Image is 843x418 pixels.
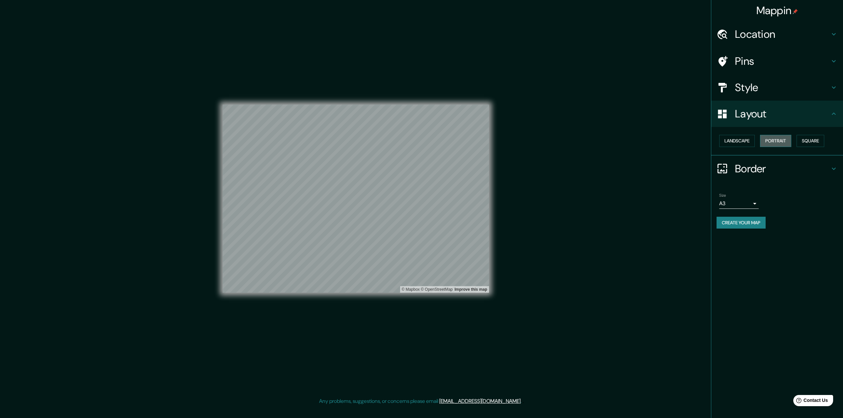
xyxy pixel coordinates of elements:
p: Any problems, suggestions, or concerns please email . [319,397,522,405]
h4: Location [735,28,830,41]
div: Pins [711,48,843,74]
h4: Border [735,162,830,175]
button: Square [797,135,824,147]
button: Portrait [760,135,791,147]
div: Layout [711,101,843,127]
button: Create your map [717,217,766,229]
div: A3 [719,198,759,209]
h4: Layout [735,107,830,120]
h4: Style [735,81,830,94]
label: Size [719,192,726,198]
a: Map feedback [454,287,487,292]
button: Landscape [719,135,755,147]
div: . [522,397,523,405]
a: [EMAIL_ADDRESS][DOMAIN_NAME] [439,398,521,405]
canvas: Map [223,105,489,293]
div: Location [711,21,843,47]
div: . [523,397,524,405]
h4: Mappin [756,4,798,17]
iframe: Help widget launcher [784,392,836,411]
div: Style [711,74,843,101]
img: pin-icon.png [793,9,798,14]
h4: Pins [735,55,830,68]
div: Border [711,156,843,182]
a: Mapbox [402,287,420,292]
a: OpenStreetMap [421,287,453,292]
